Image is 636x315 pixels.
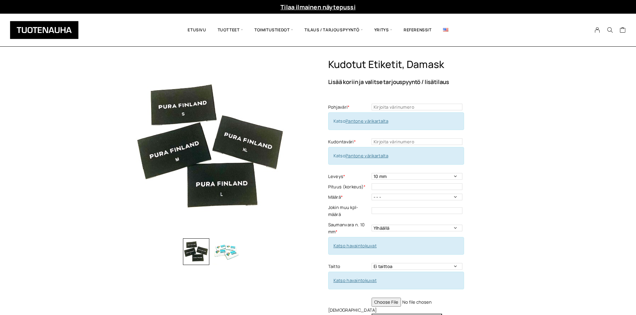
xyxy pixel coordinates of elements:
[328,307,370,314] label: [DEMOGRAPHIC_DATA]
[328,138,370,145] label: Kudontaväri
[443,28,448,32] img: English
[372,104,462,110] input: Kirjoita värinumero
[334,277,377,283] a: Katso havaintokuvat
[346,153,388,159] a: Pantone värikartalta
[334,118,388,124] span: Katso
[346,118,388,124] a: Pantone värikartalta
[591,27,604,33] a: My Account
[10,21,78,39] img: Tuotenauha Oy
[372,138,462,145] input: Kirjoita värinumero
[328,58,513,71] h1: Kudotut etiketit, Damask
[299,19,369,41] span: Tilaus / Tarjouspyyntö
[328,79,513,85] p: Lisää koriin ja valitse tarjouspyyntö / lisätilaus
[328,263,370,270] label: Taitto
[123,58,300,235] img: Tuotenauha Kudotut etiketit, Damask
[620,27,626,35] a: Cart
[328,194,370,201] label: Määrä
[369,19,398,41] span: Yritys
[334,243,377,249] a: Katso havaintokuvat
[212,19,249,41] span: Tuotteet
[328,183,370,190] label: Pituus (korkeus)
[328,221,370,235] label: Saumanvara n. 10 mm
[280,3,356,11] a: Tilaa ilmainen näytepussi
[249,19,299,41] span: Toimitustiedot
[213,238,239,265] img: Kudotut etiketit, Damask 2
[328,104,370,111] label: Pohjaväri
[328,173,370,180] label: Leveys
[398,19,437,41] a: Referenssit
[604,27,616,33] button: Search
[328,204,370,218] label: Jokin muu kpl-määrä
[334,153,388,159] span: Katso
[182,19,212,41] a: Etusivu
